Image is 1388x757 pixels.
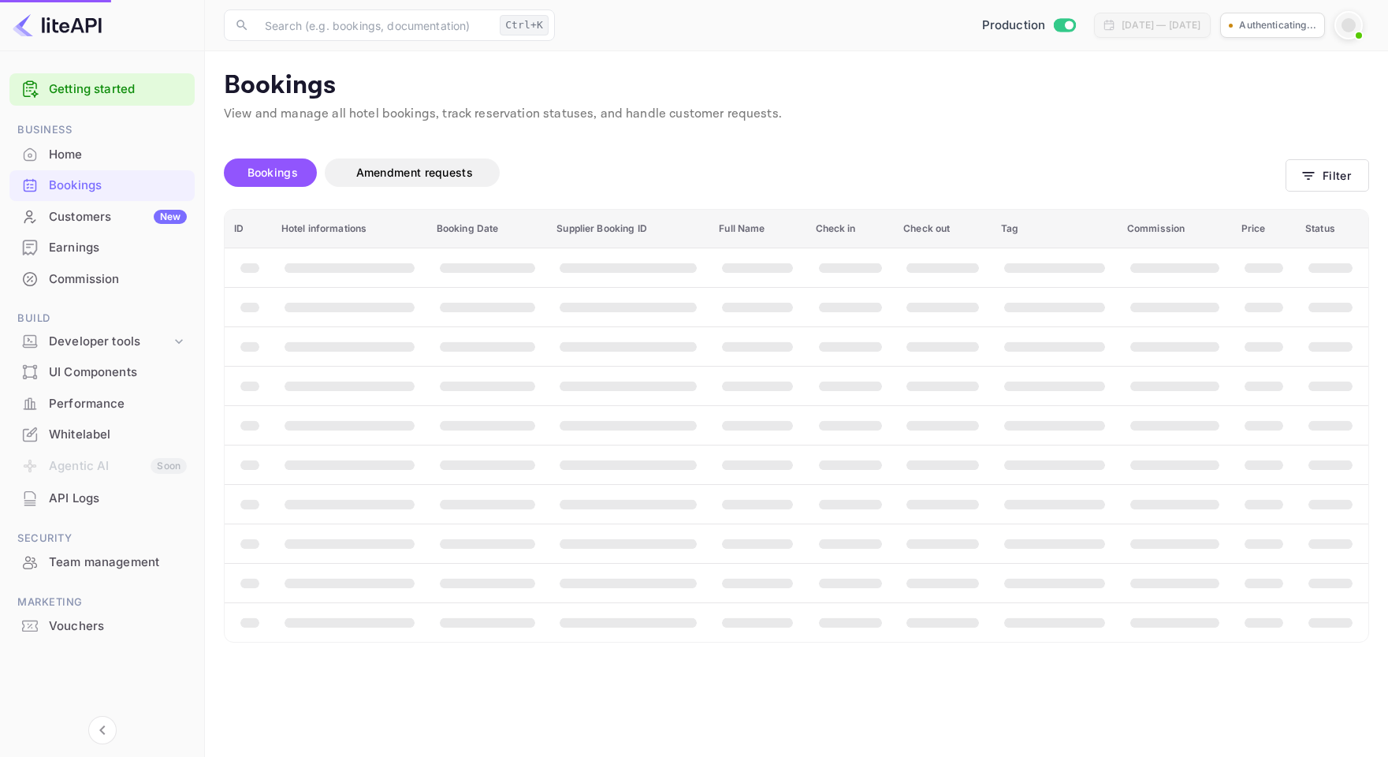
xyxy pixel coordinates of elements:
[9,483,195,513] a: API Logs
[225,210,272,248] th: ID
[9,530,195,547] span: Security
[49,146,187,164] div: Home
[224,105,1369,124] p: View and manage all hotel bookings, track reservation statuses, and handle customer requests.
[49,617,187,636] div: Vouchers
[9,420,195,450] div: Whitelabel
[500,15,549,35] div: Ctrl+K
[982,17,1046,35] span: Production
[9,611,195,642] div: Vouchers
[49,208,187,226] div: Customers
[13,13,102,38] img: LiteAPI logo
[9,357,195,386] a: UI Components
[154,210,187,224] div: New
[49,426,187,444] div: Whitelabel
[88,716,117,744] button: Collapse navigation
[9,202,195,231] a: CustomersNew
[9,202,195,233] div: CustomersNew
[9,547,195,576] a: Team management
[49,490,187,508] div: API Logs
[49,364,187,382] div: UI Components
[1118,210,1232,248] th: Commission
[547,210,709,248] th: Supplier Booking ID
[1232,210,1296,248] th: Price
[976,17,1082,35] div: Switch to Sandbox mode
[806,210,895,248] th: Check in
[247,166,298,179] span: Bookings
[356,166,473,179] span: Amendment requests
[9,611,195,640] a: Vouchers
[224,158,1286,187] div: account-settings tabs
[49,333,171,351] div: Developer tools
[709,210,806,248] th: Full Name
[9,483,195,514] div: API Logs
[49,395,187,413] div: Performance
[9,170,195,200] a: Bookings
[49,554,187,572] div: Team management
[49,80,187,99] a: Getting started
[9,389,195,420] div: Performance
[992,210,1118,248] th: Tag
[9,264,195,293] a: Commission
[9,389,195,418] a: Performance
[1239,18,1316,32] p: Authenticating...
[9,264,195,295] div: Commission
[9,140,195,169] a: Home
[9,310,195,327] span: Build
[1122,18,1200,32] div: [DATE] — [DATE]
[49,239,187,257] div: Earnings
[9,594,195,611] span: Marketing
[9,420,195,449] a: Whitelabel
[9,328,195,356] div: Developer tools
[9,121,195,139] span: Business
[9,170,195,201] div: Bookings
[9,140,195,170] div: Home
[49,177,187,195] div: Bookings
[272,210,427,248] th: Hotel informations
[9,233,195,262] a: Earnings
[49,270,187,289] div: Commission
[9,357,195,388] div: UI Components
[9,233,195,263] div: Earnings
[255,9,493,41] input: Search (e.g. bookings, documentation)
[9,547,195,578] div: Team management
[1296,210,1368,248] th: Status
[1286,159,1369,192] button: Filter
[427,210,548,248] th: Booking Date
[225,210,1368,642] table: booking table
[894,210,992,248] th: Check out
[9,73,195,106] div: Getting started
[224,70,1369,102] p: Bookings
